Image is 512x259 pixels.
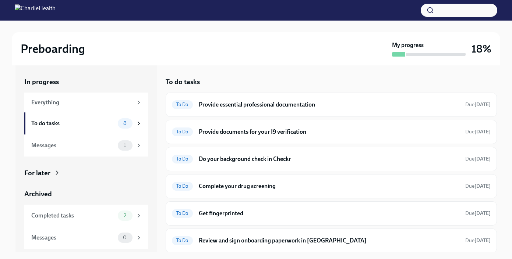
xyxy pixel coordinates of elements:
[474,101,491,108] strong: [DATE]
[465,129,491,135] span: Due
[172,183,193,189] span: To Do
[172,208,491,219] a: To DoGet fingerprintedDue[DATE]
[465,101,491,108] span: Due
[166,77,200,87] h5: To do tasks
[21,42,85,56] h2: Preboarding
[465,156,491,162] span: Due
[172,156,193,162] span: To Do
[474,237,491,244] strong: [DATE]
[15,4,56,16] img: CharlieHealth
[31,212,115,220] div: Completed tasks
[172,126,491,138] a: To DoProvide documents for your I9 verificationDue[DATE]
[24,227,148,249] a: Messages0
[392,41,424,49] strong: My progress
[465,183,491,190] span: August 26th, 2025 09:00
[24,189,148,199] a: Archived
[119,235,131,240] span: 0
[199,182,459,190] h6: Complete your drug screening
[199,209,459,217] h6: Get fingerprinted
[172,99,491,111] a: To DoProvide essential professional documentationDue[DATE]
[465,210,491,216] span: Due
[465,237,491,244] span: August 29th, 2025 09:00
[31,119,115,127] div: To do tasks
[31,141,115,150] div: Messages
[474,156,491,162] strong: [DATE]
[172,211,193,216] span: To Do
[31,234,115,242] div: Messages
[24,77,148,87] a: In progress
[465,155,491,162] span: August 22nd, 2025 09:00
[24,205,148,227] a: Completed tasks2
[119,143,130,148] span: 1
[24,168,50,178] div: For later
[465,101,491,108] span: August 25th, 2025 09:00
[465,237,491,244] span: Due
[119,120,131,126] span: 8
[172,180,491,192] a: To DoComplete your drug screeningDue[DATE]
[172,235,491,247] a: To DoReview and sign onboarding paperwork in [GEOGRAPHIC_DATA]Due[DATE]
[474,183,491,189] strong: [DATE]
[24,168,148,178] a: For later
[31,98,133,107] div: Everything
[465,210,491,217] span: August 26th, 2025 09:00
[472,42,491,55] h3: 18%
[199,101,459,109] h6: Provide essential professional documentation
[24,112,148,134] a: To do tasks8
[465,128,491,135] span: August 26th, 2025 09:00
[172,129,193,134] span: To Do
[199,155,459,163] h6: Do your background check in Checkr
[24,134,148,157] a: Messages1
[465,183,491,189] span: Due
[172,238,193,243] span: To Do
[474,210,491,216] strong: [DATE]
[199,128,459,136] h6: Provide documents for your I9 verification
[24,93,148,112] a: Everything
[474,129,491,135] strong: [DATE]
[172,153,491,165] a: To DoDo your background check in CheckrDue[DATE]
[119,213,131,218] span: 2
[199,237,459,245] h6: Review and sign onboarding paperwork in [GEOGRAPHIC_DATA]
[172,102,193,107] span: To Do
